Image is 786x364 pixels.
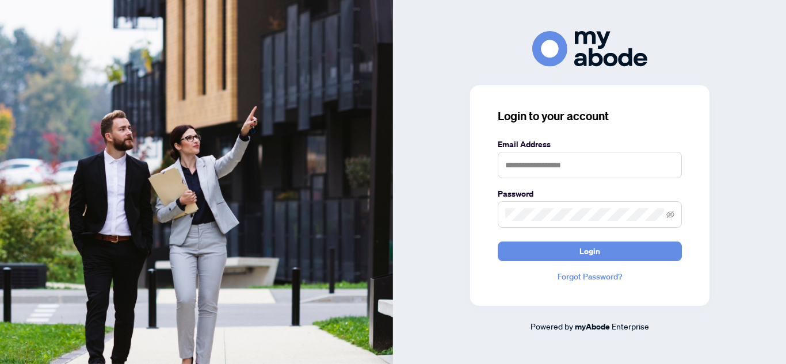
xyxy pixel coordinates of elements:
span: Enterprise [612,321,649,331]
a: Forgot Password? [498,270,682,283]
span: Powered by [531,321,573,331]
label: Email Address [498,138,682,151]
h3: Login to your account [498,108,682,124]
span: eye-invisible [666,210,674,219]
a: myAbode [575,320,610,333]
label: Password [498,187,682,200]
img: ma-logo [532,31,647,66]
button: Login [498,242,682,261]
span: Login [579,242,600,260]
